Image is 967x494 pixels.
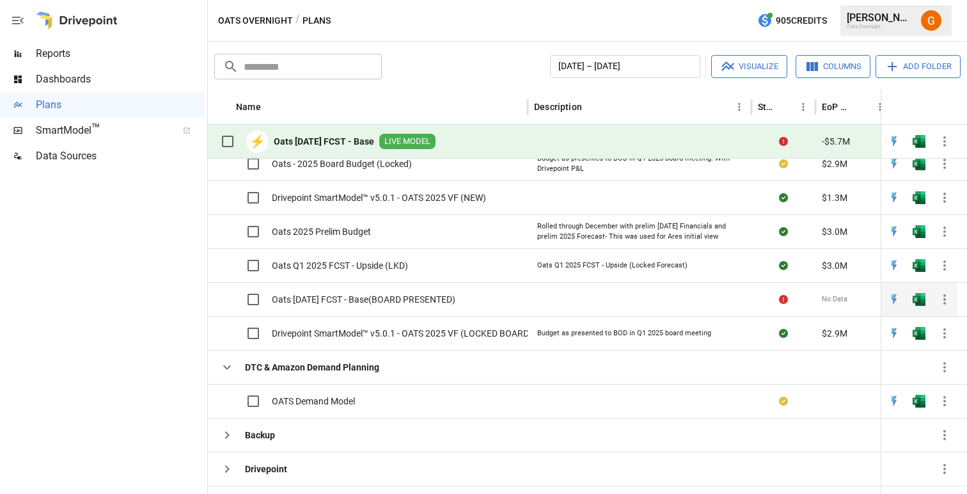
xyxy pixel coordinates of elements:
div: Error during sync. [779,135,788,148]
span: Oats - 2025 Board Budget (Locked) [272,157,412,170]
div: Open in Quick Edit [888,157,900,170]
b: Oats [DATE] FCST - Base [274,135,374,148]
button: Oats Overnight [218,13,293,29]
button: 905Credits [752,9,832,33]
div: Open in Quick Edit [888,191,900,204]
span: Plans [36,97,205,113]
b: Backup [245,429,275,442]
span: $1.3M [822,191,847,204]
span: Oats Q1 2025 FCST - Upside (LKD) [272,259,408,272]
button: EoP Cash column menu [871,98,889,116]
img: excel-icon.76473adf.svg [913,327,925,340]
img: excel-icon.76473adf.svg [913,259,925,272]
span: -$5.7M [822,135,850,148]
img: excel-icon.76473adf.svg [913,135,925,148]
div: Status [758,102,775,112]
div: Open in Excel [913,327,925,340]
span: $3.0M [822,259,847,272]
span: ™ [91,121,100,137]
span: Drivepoint SmartModel™ v5.0.1 - OATS 2025 VF (LOCKED BOARD BUDGET)) [272,327,571,340]
button: Status column menu [794,98,812,116]
span: LIVE MODEL [379,136,436,148]
div: Open in Quick Edit [888,259,900,272]
span: $3.0M [822,225,847,238]
span: Dashboards [36,72,205,87]
div: Open in Quick Edit [888,225,900,238]
div: Oats Q1 2025 FCST - Upside (Locked Forecast) [537,260,688,271]
img: excel-icon.76473adf.svg [913,395,925,408]
div: Sync complete [779,191,788,204]
img: quick-edit-flash.b8aec18c.svg [888,191,900,204]
button: Gabe Marcial [913,3,949,38]
b: Drivepoint [245,463,287,475]
button: Visualize [711,55,787,78]
span: Drivepoint SmartModel™ v5.0.1 - OATS 2025 VF (NEW) [272,191,486,204]
img: excel-icon.76473adf.svg [913,293,925,306]
div: Open in Quick Edit [888,327,900,340]
div: Open in Excel [913,293,925,306]
img: quick-edit-flash.b8aec18c.svg [888,327,900,340]
div: Your plan has changes in Excel that are not reflected in the Drivepoint Data Warehouse, select "S... [779,157,788,170]
button: Sort [776,98,794,116]
img: excel-icon.76473adf.svg [913,191,925,204]
div: Open in Excel [913,135,925,148]
span: Data Sources [36,148,205,164]
div: Description [534,102,582,112]
img: excel-icon.76473adf.svg [913,225,925,238]
span: $2.9M [822,327,847,340]
div: Oats Overnight [847,24,913,29]
div: Your plan has changes in Excel that are not reflected in the Drivepoint Data Warehouse, select "S... [779,395,788,408]
img: excel-icon.76473adf.svg [913,157,925,170]
span: No Data [822,294,847,305]
div: Open in Excel [913,225,925,238]
div: Rolled through December with prelim [DATE] Financials and prelim 2025 Forecast- This was used for... [537,221,742,241]
button: Description column menu [730,98,748,116]
img: quick-edit-flash.b8aec18c.svg [888,259,900,272]
div: Open in Excel [913,191,925,204]
button: Sort [583,98,601,116]
div: / [295,13,300,29]
img: quick-edit-flash.b8aec18c.svg [888,157,900,170]
img: quick-edit-flash.b8aec18c.svg [888,395,900,408]
div: Open in Excel [913,157,925,170]
div: Open in Quick Edit [888,135,900,148]
div: Error during sync. [779,293,788,306]
img: quick-edit-flash.b8aec18c.svg [888,293,900,306]
div: Open in Quick Edit [888,395,900,408]
div: [PERSON_NAME] [847,12,913,24]
div: Budget as presented to BOD in Q1 2025 board meeting [537,328,711,339]
button: Sort [262,98,280,116]
img: Gabe Marcial [921,10,941,31]
div: Open in Quick Edit [888,293,900,306]
div: Sync complete [779,225,788,238]
button: [DATE] – [DATE] [550,55,700,78]
span: OATS Demand Model [272,395,355,408]
span: $2.9M [822,157,847,170]
span: Oats 2025 Prelim Budget [272,225,371,238]
button: Sort [939,98,957,116]
div: Name [236,102,261,112]
span: Reports [36,46,205,61]
img: quick-edit-flash.b8aec18c.svg [888,225,900,238]
div: Open in Excel [913,395,925,408]
button: Add Folder [876,55,961,78]
span: Oats [DATE] FCST - Base(BOARD PRESENTED) [272,293,455,306]
span: 905 Credits [776,13,827,29]
img: quick-edit-flash.b8aec18c.svg [888,135,900,148]
div: Open in Excel [913,259,925,272]
div: ⚡ [246,131,269,153]
div: Sync complete [779,259,788,272]
b: DTC & Amazon Demand Planning [245,361,379,374]
button: Sort [853,98,871,116]
div: Sync complete [779,327,788,340]
button: Columns [796,55,870,78]
div: EoP Cash [822,102,852,112]
span: SmartModel [36,123,169,138]
div: Budget as presented to BOD in Q1 2025 board meeting. With Drivepoint P&L [537,154,742,173]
